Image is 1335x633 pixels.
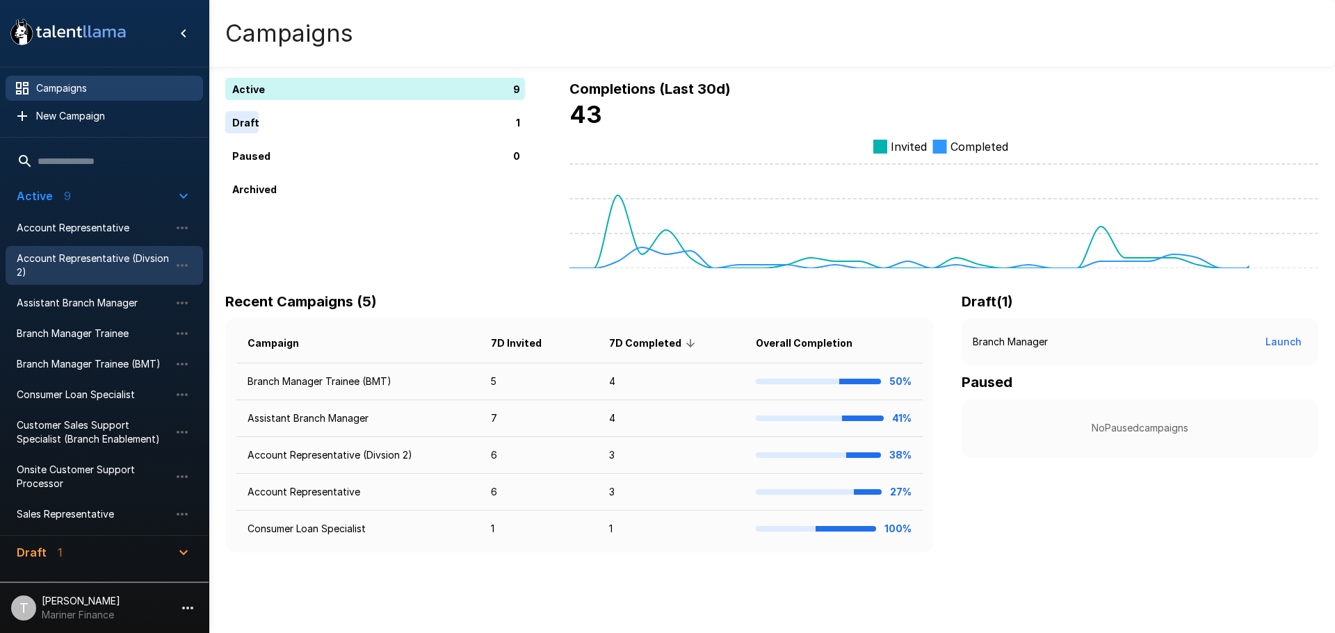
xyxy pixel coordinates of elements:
[480,474,598,511] td: 6
[598,363,745,400] td: 4
[491,335,560,352] span: 7D Invited
[513,149,520,163] p: 0
[598,437,745,474] td: 3
[892,412,912,424] b: 41%
[513,82,520,97] p: 9
[1260,329,1307,355] button: Launch
[598,400,745,437] td: 4
[962,374,1012,391] b: Paused
[569,81,731,97] b: Completions (Last 30d)
[598,474,745,511] td: 3
[962,293,1013,310] b: Draft ( 1 )
[236,437,480,474] td: Account Representative (Divsion 2)
[516,115,520,130] p: 1
[480,400,598,437] td: 7
[236,474,480,511] td: Account Representative
[609,335,699,352] span: 7D Completed
[236,400,480,437] td: Assistant Branch Manager
[480,511,598,548] td: 1
[756,335,871,352] span: Overall Completion
[225,19,353,48] h4: Campaigns
[236,511,480,548] td: Consumer Loan Specialist
[889,449,912,461] b: 38%
[598,511,745,548] td: 1
[889,375,912,387] b: 50%
[884,523,912,534] b: 100%
[480,437,598,474] td: 6
[248,335,317,352] span: Campaign
[236,363,480,400] td: Branch Manager Trainee (BMT)
[890,486,912,498] b: 27%
[569,100,602,129] b: 43
[984,421,1296,435] p: No Paused campaigns
[480,363,598,400] td: 5
[225,293,377,310] b: Recent Campaigns (5)
[973,335,1048,349] p: Branch Manager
